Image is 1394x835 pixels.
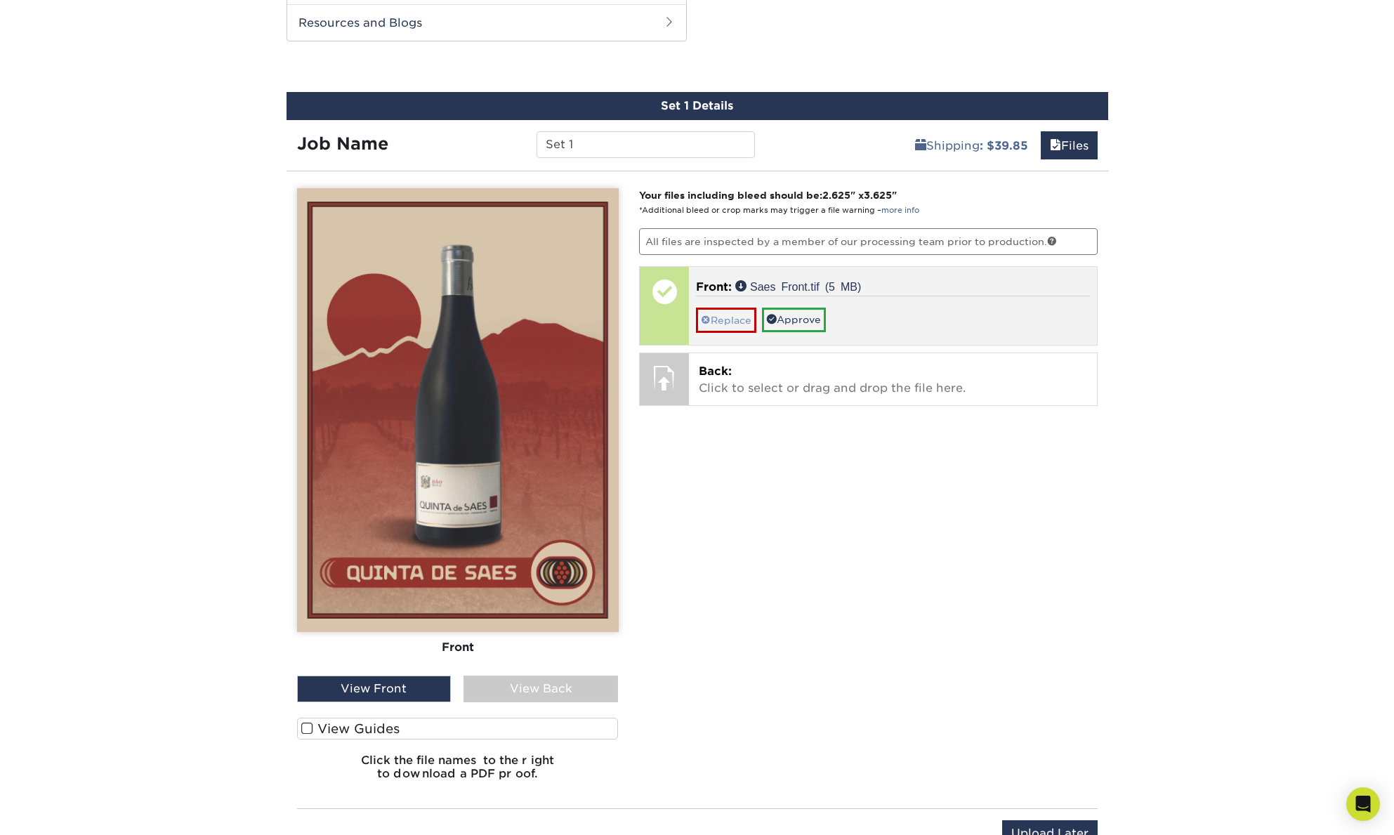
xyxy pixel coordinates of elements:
input: Enter a job name [537,131,755,158]
strong: Your files including bleed should be: " x " [639,190,897,201]
a: Approve [762,308,826,331]
label: View Guides [297,718,619,739]
span: 3.625 [864,190,892,201]
a: more info [881,206,919,215]
div: View Back [463,676,618,702]
span: files [1050,139,1061,152]
a: Files [1041,131,1098,159]
div: Set 1 Details [287,92,1108,120]
div: Front [297,632,619,663]
a: Saes Front.tif (5 MB) [735,280,861,291]
span: 2.625 [822,190,850,201]
h6: Click the file names to the right to download a PDF proof. [297,754,619,791]
span: Front: [696,280,732,294]
span: shipping [915,139,926,152]
h2: Resources and Blogs [287,4,686,41]
p: Click to select or drag and drop the file here. [699,363,1087,397]
div: View Front [297,676,452,702]
a: Shipping: $39.85 [906,131,1037,159]
div: Open Intercom Messenger [1346,787,1380,821]
p: All files are inspected by a member of our processing team prior to production. [639,228,1098,255]
span: Back: [699,364,732,378]
a: Replace [696,308,756,332]
strong: Job Name [297,133,388,154]
small: *Additional bleed or crop marks may trigger a file warning – [639,206,919,215]
b: : $39.85 [980,139,1028,152]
